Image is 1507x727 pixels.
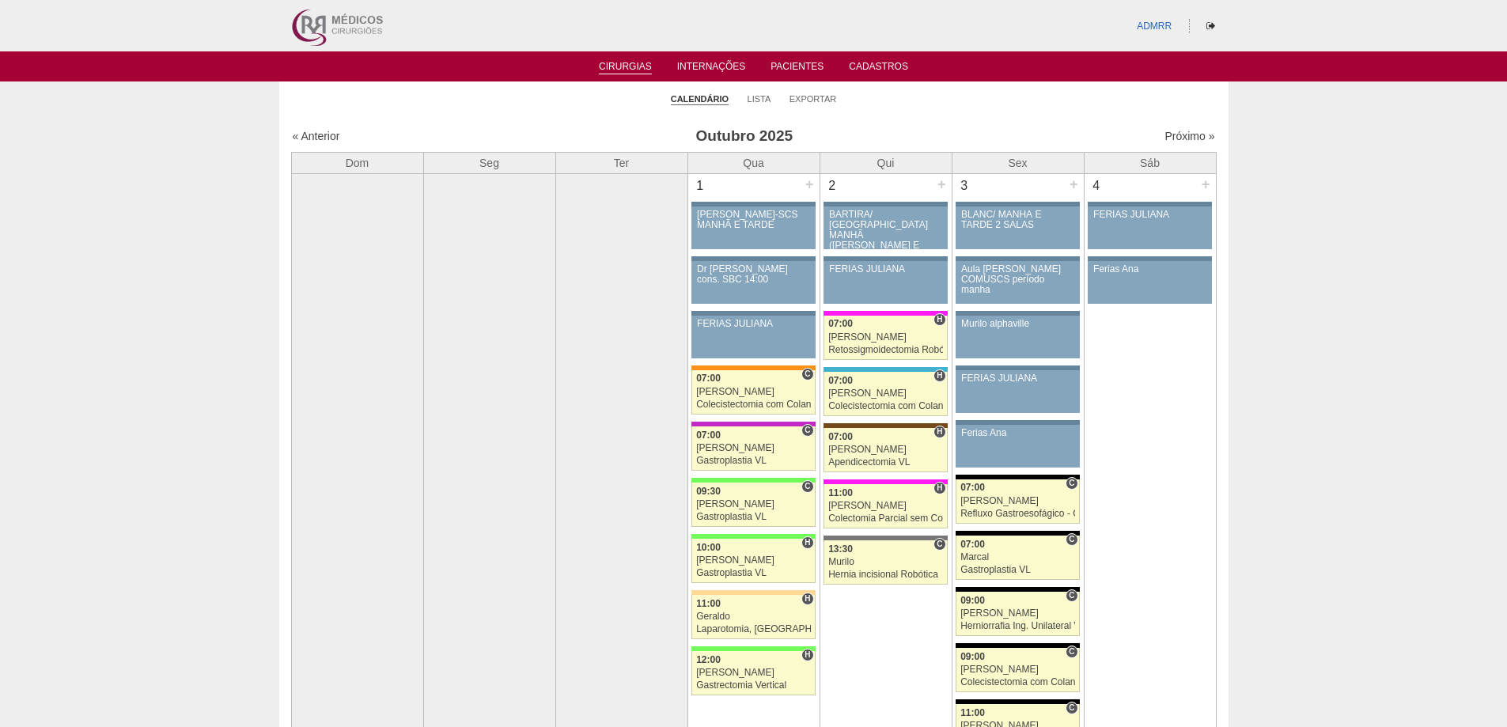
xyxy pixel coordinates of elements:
a: Lista [748,93,771,104]
div: [PERSON_NAME] [696,668,811,678]
span: 09:00 [960,651,985,662]
div: + [935,174,949,195]
a: C 07:00 Marcal Gastroplastia VL [956,536,1079,580]
a: H 12:00 [PERSON_NAME] Gastrectomia Vertical [691,651,815,695]
th: Qua [687,152,820,173]
th: Sáb [1084,152,1216,173]
div: + [1067,174,1081,195]
span: 11:00 [696,598,721,609]
div: Key: Aviso [691,311,815,316]
span: 10:00 [696,542,721,553]
a: C 09:00 [PERSON_NAME] Colecistectomia com Colangiografia VL [956,648,1079,692]
div: 1 [688,174,713,198]
a: H 07:00 [PERSON_NAME] Retossigmoidectomia Robótica [824,316,947,360]
span: Hospital [933,369,945,382]
div: Colecistectomia com Colangiografia VL [696,399,811,410]
div: Key: Brasil [691,646,815,651]
span: 11:00 [828,487,853,498]
a: Cadastros [849,61,908,77]
div: FERIAS JULIANA [829,264,942,275]
span: 07:00 [828,431,853,442]
div: [PERSON_NAME] [960,665,1075,675]
div: Aula [PERSON_NAME] COMUSCS período manha [961,264,1074,296]
div: Retossigmoidectomia Robótica [828,345,943,355]
div: [PERSON_NAME] [828,332,943,343]
div: Key: Blanc [956,643,1079,648]
a: C 07:00 [PERSON_NAME] Refluxo Gastroesofágico - Cirurgia VL [956,479,1079,524]
a: Cirurgias [599,61,652,74]
a: H 11:00 Geraldo Laparotomia, [GEOGRAPHIC_DATA], Drenagem, Bridas VL [691,595,815,639]
div: + [803,174,816,195]
a: FERIAS JULIANA [824,261,947,304]
div: Ferias Ana [961,428,1074,438]
span: 07:00 [828,318,853,329]
span: 11:00 [960,707,985,718]
th: Qui [820,152,952,173]
div: Key: Maria Braido [691,422,815,426]
div: Gastrectomia Vertical [696,680,811,691]
th: Ter [555,152,687,173]
div: Key: Blanc [956,475,1079,479]
a: Murilo alphaville [956,316,1079,358]
th: Seg [423,152,555,173]
a: FERIAS JULIANA [1088,206,1211,249]
div: Key: Santa Catarina [824,536,947,540]
span: 07:00 [828,375,853,386]
div: Gastroplastia VL [960,565,1075,575]
a: H 07:00 [PERSON_NAME] Colecistectomia com Colangiografia VL [824,372,947,416]
a: FERIAS JULIANA [691,316,815,358]
a: FERIAS JULIANA [956,370,1079,413]
a: H 10:00 [PERSON_NAME] Gastroplastia VL [691,539,815,583]
span: 07:00 [696,373,721,384]
div: Apendicectomia VL [828,457,943,468]
div: Key: Aviso [956,365,1079,370]
div: Gastroplastia VL [696,568,811,578]
th: Dom [291,152,423,173]
div: Key: Aviso [691,256,815,261]
span: Consultório [801,424,813,437]
a: H 11:00 [PERSON_NAME] Colectomia Parcial sem Colostomia VL [824,484,947,528]
div: [PERSON_NAME] [696,443,811,453]
i: Sair [1206,21,1215,31]
span: Hospital [933,426,945,438]
div: [PERSON_NAME] [960,608,1075,619]
div: BLANC/ MANHÃ E TARDE 2 SALAS [961,210,1074,230]
div: Key: Bartira [691,590,815,595]
span: 07:00 [696,430,721,441]
span: Hospital [801,593,813,605]
div: Key: Blanc [956,699,1079,704]
a: H 07:00 [PERSON_NAME] Apendicectomia VL [824,428,947,472]
div: Key: Aviso [956,202,1079,206]
div: Key: Brasil [691,534,815,539]
div: Marcal [960,552,1075,562]
div: Ferias Ana [1093,264,1206,275]
a: C 07:00 [PERSON_NAME] Gastroplastia VL [691,426,815,471]
div: Key: Aviso [1088,202,1211,206]
div: Key: Blanc [956,531,1079,536]
div: Key: Brasil [691,478,815,483]
div: Key: Aviso [956,311,1079,316]
div: [PERSON_NAME] [696,387,811,397]
div: [PERSON_NAME] [828,388,943,399]
span: 07:00 [960,482,985,493]
span: 09:00 [960,595,985,606]
div: FERIAS JULIANA [697,319,810,329]
span: 13:30 [828,543,853,555]
div: [PERSON_NAME] [696,499,811,509]
span: Consultório [1066,589,1077,602]
h3: Outubro 2025 [513,125,975,148]
div: Key: Aviso [956,420,1079,425]
a: « Anterior [293,130,340,142]
a: C 07:00 [PERSON_NAME] Colecistectomia com Colangiografia VL [691,370,815,415]
div: Key: Blanc [956,587,1079,592]
span: Hospital [801,536,813,549]
span: Hospital [801,649,813,661]
div: Key: Santa Joana [824,423,947,428]
a: Dr [PERSON_NAME] cons. SBC 14:00 [691,261,815,304]
div: Refluxo Gastroesofágico - Cirurgia VL [960,509,1075,519]
div: Murilo [828,557,943,567]
div: Gastroplastia VL [696,456,811,466]
div: 4 [1085,174,1109,198]
div: FERIAS JULIANA [1093,210,1206,220]
div: Murilo alphaville [961,319,1074,329]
